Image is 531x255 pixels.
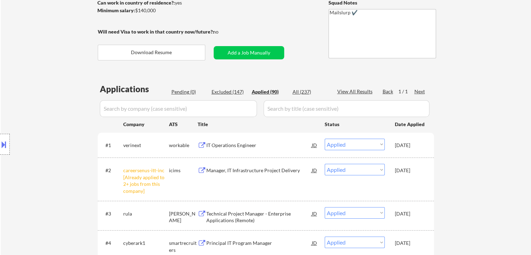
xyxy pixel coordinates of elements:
[213,28,233,35] div: no
[395,142,426,149] div: [DATE]
[383,88,394,95] div: Back
[169,121,198,128] div: ATS
[337,88,375,95] div: View All Results
[98,45,205,60] button: Download Resume
[169,167,198,174] div: icims
[414,88,426,95] div: Next
[395,210,426,217] div: [DATE]
[395,121,426,128] div: Date Applied
[395,240,426,247] div: [DATE]
[123,121,169,128] div: Company
[311,236,318,249] div: JD
[214,46,284,59] button: Add a Job Manually
[398,88,414,95] div: 1 / 1
[100,100,257,117] input: Search by company (case sensitive)
[311,164,318,176] div: JD
[198,121,318,128] div: Title
[293,88,327,95] div: All (237)
[206,240,312,247] div: Principal IT Program Manager
[123,142,169,149] div: verinext
[97,7,135,13] strong: Minimum salary:
[97,7,214,14] div: $140,000
[206,167,312,174] div: Manager, IT Infrastructure Project Delivery
[311,207,318,220] div: JD
[169,240,198,253] div: smartrecruiters
[123,167,169,194] div: careersenus-itt-inc [Already applied to 2+ jobs from this company]
[169,142,198,149] div: workable
[100,85,169,93] div: Applications
[169,210,198,224] div: [PERSON_NAME]
[123,240,169,247] div: cyberark1
[264,100,429,117] input: Search by title (case sensitive)
[206,142,312,149] div: IT Operations Engineer
[212,88,246,95] div: Excluded (147)
[171,88,206,95] div: Pending (0)
[252,88,287,95] div: Applied (90)
[325,118,385,130] div: Status
[311,139,318,151] div: JD
[206,210,312,224] div: Technical Project Manager - Enterprise Applications (Remote)
[98,29,214,35] strong: Will need Visa to work in that country now/future?:
[123,210,169,217] div: rula
[395,167,426,174] div: [DATE]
